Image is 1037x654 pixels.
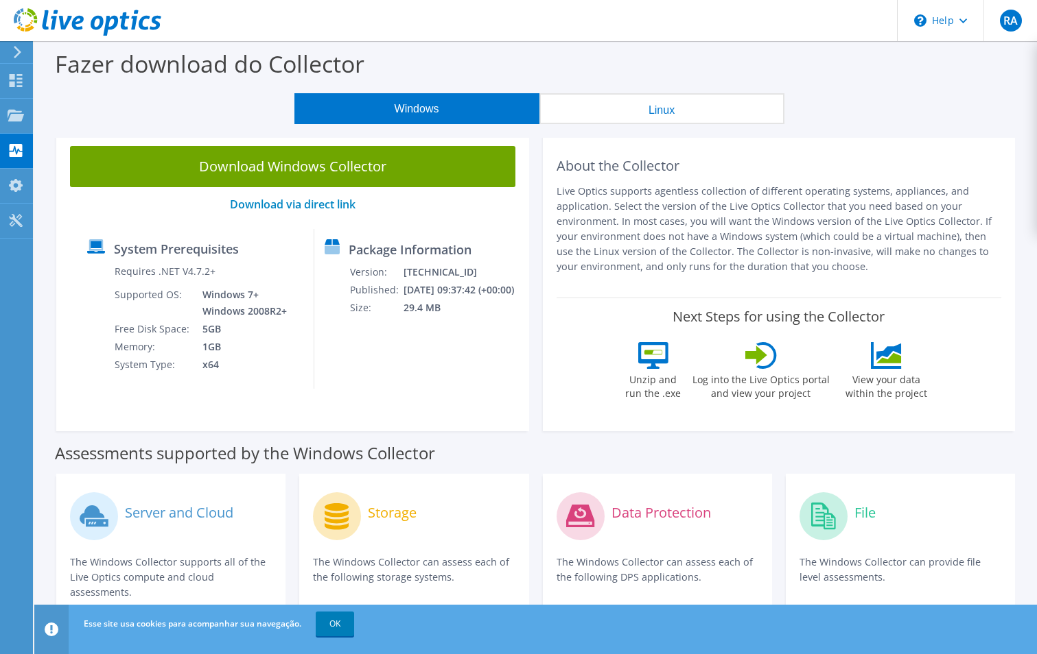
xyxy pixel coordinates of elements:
[557,158,1002,174] h2: About the Collector
[55,446,435,460] label: Assessments supported by the Windows Collector
[114,242,239,256] label: System Prerequisites
[192,338,290,356] td: 1GB
[1000,10,1022,32] span: RA
[192,320,290,338] td: 5GB
[70,555,272,600] p: The Windows Collector supports all of the Live Optics compute and cloud assessments.
[70,146,515,187] a: Download Windows Collector
[403,281,523,299] td: [DATE] 09:37:42 (+00:00)
[673,308,885,325] label: Next Steps for using the Collector
[403,263,523,281] td: [TECHNICAL_ID]
[692,369,830,400] label: Log into the Live Optics portal and view your project
[611,506,711,520] label: Data Protection
[115,265,215,278] label: Requires .NET V4.7.2+
[192,286,290,320] td: Windows 7+ Windows 2008R2+
[557,555,758,585] p: The Windows Collector can assess each of the following DPS applications.
[854,506,876,520] label: File
[114,338,192,356] td: Memory:
[294,93,539,124] button: Windows
[368,506,417,520] label: Storage
[914,14,927,27] svg: \n
[55,48,364,80] label: Fazer download do Collector
[349,299,403,317] td: Size:
[800,555,1001,585] p: The Windows Collector can provide file level assessments.
[349,281,403,299] td: Published:
[114,286,192,320] td: Supported OS:
[539,93,784,124] button: Linux
[316,611,354,636] a: OK
[114,320,192,338] td: Free Disk Space:
[403,299,523,317] td: 29.4 MB
[622,369,685,400] label: Unzip and run the .exe
[230,197,356,212] a: Download via direct link
[84,618,301,629] span: Esse site usa cookies para acompanhar sua navegação.
[349,243,471,256] label: Package Information
[114,356,192,374] td: System Type:
[125,506,233,520] label: Server and Cloud
[192,356,290,374] td: x64
[837,369,936,400] label: View your data within the project
[349,263,403,281] td: Version:
[557,184,1002,274] p: Live Optics supports agentless collection of different operating systems, appliances, and applica...
[313,555,515,585] p: The Windows Collector can assess each of the following storage systems.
